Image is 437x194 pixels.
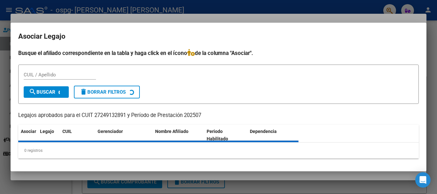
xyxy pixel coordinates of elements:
span: CUIL [62,129,72,134]
datatable-header-cell: Gerenciador [95,125,153,146]
datatable-header-cell: Legajo [37,125,60,146]
span: Legajo [40,129,54,134]
span: Borrar Filtros [80,89,126,95]
datatable-header-cell: CUIL [60,125,95,146]
h4: Busque el afiliado correspondiente en la tabla y haga click en el ícono de la columna "Asociar". [18,49,419,57]
mat-icon: delete [80,88,87,96]
button: Borrar Filtros [74,86,140,98]
span: Asociar [21,129,36,134]
datatable-header-cell: Periodo Habilitado [204,125,247,146]
span: Buscar [29,89,55,95]
p: Legajos aprobados para el CUIT 27249132891 y Período de Prestación 202507 [18,112,419,120]
div: 0 registros [18,143,419,159]
button: Buscar [24,86,69,98]
div: Open Intercom Messenger [415,172,431,188]
span: Gerenciador [98,129,123,134]
datatable-header-cell: Nombre Afiliado [153,125,204,146]
mat-icon: search [29,88,36,96]
span: Nombre Afiliado [155,129,188,134]
datatable-header-cell: Asociar [18,125,37,146]
span: Periodo Habilitado [207,129,228,141]
datatable-header-cell: Dependencia [247,125,299,146]
h2: Asociar Legajo [18,30,419,43]
span: Dependencia [250,129,277,134]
